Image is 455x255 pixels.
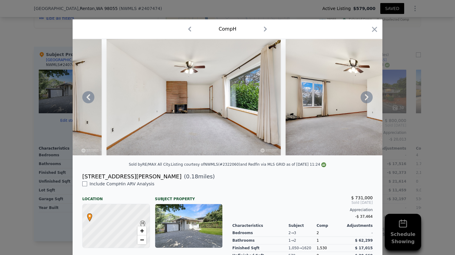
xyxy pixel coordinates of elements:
div: Comp H [219,25,237,33]
div: Listing courtesy of NWMLS (#2322060) and Redfin via MLS GRID as of [DATE] 11:24 [171,162,326,167]
span: − [140,236,144,243]
span: $ 731,000 [351,195,373,200]
img: NWMLS Logo [321,162,326,167]
span: Sold [DATE] [232,200,373,205]
div: Sold by RE/MAX All City . [129,162,171,167]
span: + [140,227,144,234]
div: Subject [289,223,317,228]
span: H [139,220,147,226]
div: Finished Sqft [232,244,289,252]
div: 1 [316,237,345,244]
div: Comp [316,223,345,228]
div: Bedrooms [232,229,289,237]
div: 1 → 2 [289,237,317,244]
div: - [345,229,373,237]
div: • [86,213,89,217]
div: [STREET_ADDRESS][PERSON_NAME] [82,172,182,181]
span: 2 [316,231,319,235]
a: Zoom out [137,235,146,244]
span: 0.18 [186,173,198,180]
span: $ 17,015 [355,246,373,250]
div: Subject Property [155,192,223,201]
a: Zoom in [137,226,146,235]
div: 1,050 → 1620 [289,244,317,252]
img: Property Img [106,39,281,155]
div: Characteristics [232,223,289,228]
span: $ 62,299 [355,238,373,243]
div: Bathrooms [232,237,289,244]
div: Adjustments [345,223,373,228]
div: Location [82,192,150,201]
span: 1,530 [316,246,327,250]
span: • [86,211,94,220]
span: ( miles) [182,172,215,181]
span: -$ 37,464 [355,214,373,219]
span: Include Comp H in ARV Analysis [87,181,157,186]
div: H [139,220,142,224]
div: Appreciation [232,207,373,212]
div: 2 → 3 [289,229,317,237]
